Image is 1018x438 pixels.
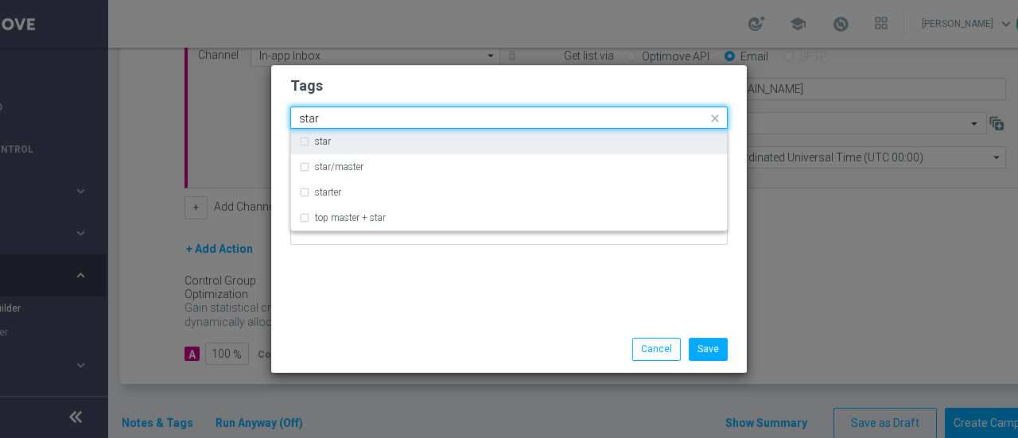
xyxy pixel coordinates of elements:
[290,129,728,231] ng-dropdown-panel: Options list
[290,76,728,95] h2: Tags
[689,338,728,360] button: Save
[299,154,719,180] div: star/master
[299,180,719,205] div: starter
[299,205,719,231] div: top master + star
[315,137,331,146] label: star
[632,338,681,360] button: Cancel
[299,129,719,154] div: star
[315,188,341,197] label: starter
[315,213,386,223] label: top master + star
[315,162,363,172] label: star/master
